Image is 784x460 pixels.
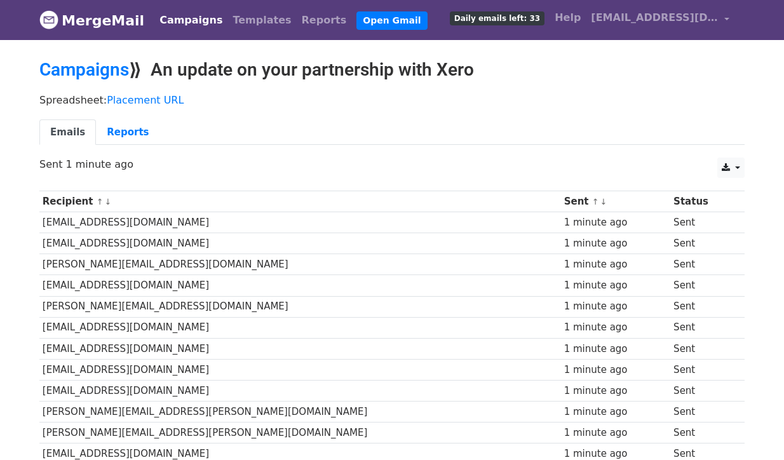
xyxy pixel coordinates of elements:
[445,5,550,30] a: Daily emails left: 33
[39,254,561,275] td: [PERSON_NAME][EMAIL_ADDRESS][DOMAIN_NAME]
[586,5,734,35] a: [EMAIL_ADDRESS][DOMAIN_NAME]
[39,59,745,81] h2: ⟫ An update on your partnership with Xero
[227,8,296,33] a: Templates
[670,212,735,233] td: Sent
[591,10,718,25] span: [EMAIL_ADDRESS][DOMAIN_NAME]
[670,275,735,296] td: Sent
[564,426,668,440] div: 1 minute ago
[564,236,668,251] div: 1 minute ago
[550,5,586,30] a: Help
[561,191,670,212] th: Sent
[564,257,668,272] div: 1 minute ago
[564,384,668,398] div: 1 minute ago
[39,119,96,145] a: Emails
[670,380,735,401] td: Sent
[356,11,427,30] a: Open Gmail
[564,363,668,377] div: 1 minute ago
[39,10,58,29] img: MergeMail logo
[39,59,129,80] a: Campaigns
[39,191,561,212] th: Recipient
[564,215,668,230] div: 1 minute ago
[564,278,668,293] div: 1 minute ago
[39,423,561,443] td: [PERSON_NAME][EMAIL_ADDRESS][PERSON_NAME][DOMAIN_NAME]
[670,233,735,254] td: Sent
[670,296,735,317] td: Sent
[39,338,561,359] td: [EMAIL_ADDRESS][DOMAIN_NAME]
[564,299,668,314] div: 1 minute ago
[592,197,599,206] a: ↑
[670,423,735,443] td: Sent
[39,7,144,34] a: MergeMail
[600,197,607,206] a: ↓
[297,8,352,33] a: Reports
[96,119,159,145] a: Reports
[107,94,184,106] a: Placement URL
[39,402,561,423] td: [PERSON_NAME][EMAIL_ADDRESS][PERSON_NAME][DOMAIN_NAME]
[564,320,668,335] div: 1 minute ago
[39,317,561,338] td: [EMAIL_ADDRESS][DOMAIN_NAME]
[97,197,104,206] a: ↑
[564,405,668,419] div: 1 minute ago
[39,93,745,107] p: Spreadsheet:
[670,317,735,338] td: Sent
[154,8,227,33] a: Campaigns
[104,197,111,206] a: ↓
[39,275,561,296] td: [EMAIL_ADDRESS][DOMAIN_NAME]
[450,11,544,25] span: Daily emails left: 33
[670,254,735,275] td: Sent
[39,158,745,171] p: Sent 1 minute ago
[39,212,561,233] td: [EMAIL_ADDRESS][DOMAIN_NAME]
[670,359,735,380] td: Sent
[564,342,668,356] div: 1 minute ago
[670,402,735,423] td: Sent
[39,380,561,401] td: [EMAIL_ADDRESS][DOMAIN_NAME]
[670,338,735,359] td: Sent
[39,359,561,380] td: [EMAIL_ADDRESS][DOMAIN_NAME]
[39,296,561,317] td: [PERSON_NAME][EMAIL_ADDRESS][DOMAIN_NAME]
[39,233,561,254] td: [EMAIL_ADDRESS][DOMAIN_NAME]
[670,191,735,212] th: Status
